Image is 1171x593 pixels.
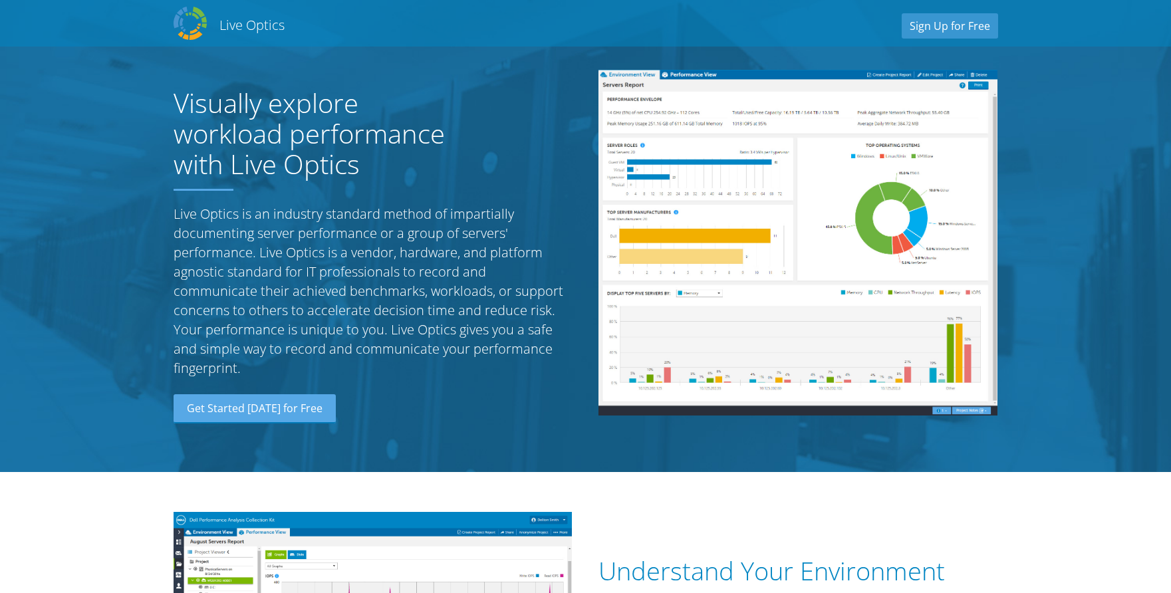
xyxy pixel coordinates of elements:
h1: Understand Your Environment [598,556,991,586]
p: Live Optics is an industry standard method of impartially documenting server performance or a gro... [174,204,573,378]
a: Sign Up for Free [902,13,998,39]
a: Get Started [DATE] for Free [174,394,336,423]
h2: Live Optics [219,16,285,34]
h1: Visually explore workload performance with Live Optics [174,88,473,179]
img: Server Report [598,70,997,415]
img: Dell Dpack [174,7,207,40]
